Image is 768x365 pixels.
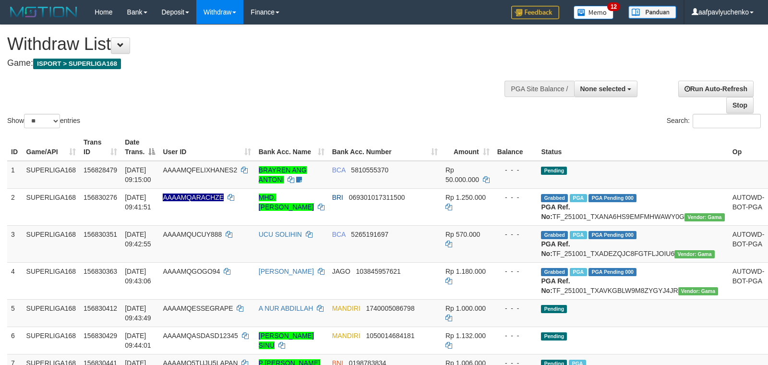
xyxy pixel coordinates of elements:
td: SUPERLIGA168 [23,262,80,299]
label: Show entries [7,114,80,128]
td: 4 [7,262,23,299]
span: Copy 103845957621 to clipboard [356,268,400,275]
span: Pending [541,332,567,341]
td: 5 [7,299,23,327]
span: AAAAMQUCUY888 [163,231,222,238]
span: JAGO [332,268,350,275]
span: Vendor URL: https://trx31.1velocity.biz [684,213,725,221]
td: TF_251001_TXAVKGBLW9M8ZYGYJ4JR [537,262,728,299]
td: 3 [7,225,23,262]
span: MANDIRI [332,332,360,340]
span: Rp 1.132.000 [445,332,486,340]
span: Grabbed [541,231,568,239]
span: [DATE] 09:15:00 [125,166,151,183]
span: Marked by aafsengchandara [570,194,587,202]
span: None selected [580,85,626,93]
td: SUPERLIGA168 [23,299,80,327]
span: MANDIRI [332,304,360,312]
span: [DATE] 09:42:55 [125,231,151,248]
b: PGA Ref. No: [541,203,570,220]
span: Rp 570.000 [445,231,480,238]
span: [DATE] 09:43:06 [125,268,151,285]
span: BCA [332,166,346,174]
select: Showentries [24,114,60,128]
span: Copy 5265191697 to clipboard [351,231,388,238]
th: ID [7,134,23,161]
div: - - - [497,165,534,175]
span: Rp 1.000.000 [445,304,486,312]
span: 156828479 [84,166,117,174]
span: Grabbed [541,268,568,276]
div: - - - [497,230,534,239]
img: Feedback.jpg [511,6,559,19]
button: None selected [574,81,638,97]
b: PGA Ref. No: [541,240,570,257]
th: Amount: activate to sort column ascending [442,134,493,161]
h1: Withdraw List [7,35,503,54]
span: 12 [607,2,620,11]
img: panduan.png [628,6,676,19]
span: PGA Pending [588,194,636,202]
span: Vendor URL: https://trx31.1velocity.biz [674,250,715,258]
span: AAAAMQESSEGRAPE [163,304,233,312]
a: Run Auto-Refresh [678,81,754,97]
div: - - - [497,331,534,341]
div: - - - [497,193,534,202]
td: SUPERLIGA168 [23,225,80,262]
th: User ID: activate to sort column ascending [159,134,254,161]
td: SUPERLIGA168 [23,327,80,354]
span: Copy 069301017311500 to clipboard [349,194,405,201]
span: Pending [541,305,567,313]
span: [DATE] 09:43:49 [125,304,151,322]
a: Stop [726,97,754,113]
span: [DATE] 09:44:01 [125,332,151,349]
b: PGA Ref. No: [541,277,570,294]
input: Search: [693,114,761,128]
span: Copy 1050014684181 to clipboard [366,332,414,340]
span: [DATE] 09:41:51 [125,194,151,211]
span: Copy 1740005086798 to clipboard [366,304,414,312]
label: Search: [667,114,761,128]
span: AAAAMQFELIXHANES2 [163,166,237,174]
a: UCU SOLIHIN [259,231,302,238]
th: Game/API: activate to sort column ascending [23,134,80,161]
th: Bank Acc. Name: activate to sort column ascending [255,134,328,161]
a: BRAYREN ANG ANTONI [259,166,307,183]
span: Nama rekening ada tanda titik/strip, harap diedit [163,194,224,201]
th: Bank Acc. Number: activate to sort column ascending [328,134,442,161]
td: SUPERLIGA168 [23,161,80,189]
span: AAAAMQASDASD12345 [163,332,238,340]
span: AAAAMQGOGO94 [163,268,220,275]
span: 156830351 [84,231,117,238]
td: TF_251001_TXADEZQJC8FGTFLJOIU6 [537,225,728,262]
td: 6 [7,327,23,354]
td: 2 [7,188,23,225]
td: 1 [7,161,23,189]
th: Trans ID: activate to sort column ascending [80,134,121,161]
th: Status [537,134,728,161]
a: [PERSON_NAME] [259,268,314,275]
span: BRI [332,194,343,201]
span: PGA Pending [588,268,636,276]
th: Balance [493,134,538,161]
div: - - - [497,304,534,313]
a: [PERSON_NAME] SINU [259,332,314,349]
span: Vendor URL: https://trx31.1velocity.biz [678,287,719,295]
th: Date Trans.: activate to sort column descending [121,134,159,161]
a: A NUR ABDILLAH [259,304,313,312]
span: ISPORT > SUPERLIGA168 [33,59,121,69]
img: Button%20Memo.svg [574,6,614,19]
div: PGA Site Balance / [504,81,574,97]
span: Rp 1.180.000 [445,268,486,275]
img: MOTION_logo.png [7,5,80,19]
span: Copy 5810555370 to clipboard [351,166,388,174]
span: 156830429 [84,332,117,340]
span: Rp 50.000.000 [445,166,479,183]
span: 156830276 [84,194,117,201]
td: SUPERLIGA168 [23,188,80,225]
span: Marked by aafsoycanthlai [570,268,587,276]
span: 156830363 [84,268,117,275]
span: Grabbed [541,194,568,202]
span: 156830412 [84,304,117,312]
span: Pending [541,167,567,175]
